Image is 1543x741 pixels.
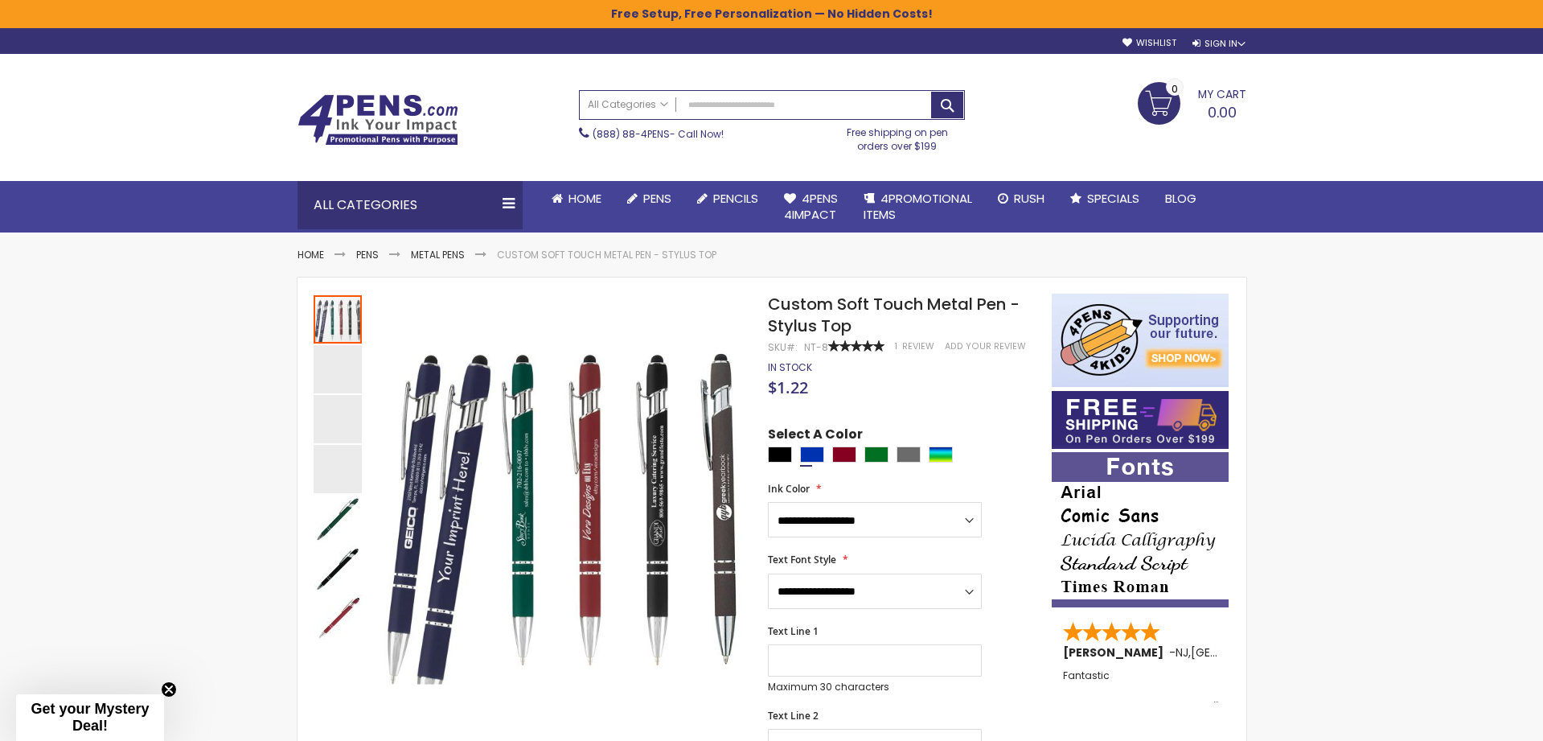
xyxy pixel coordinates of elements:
[1052,391,1229,449] img: Free shipping on orders over $199
[1138,82,1246,122] a: 0.00 0
[1192,38,1245,50] div: Sign In
[684,181,771,216] a: Pencils
[768,447,792,463] div: Black
[298,181,523,229] div: All Categories
[1063,670,1219,705] div: Fantastic
[851,181,985,233] a: 4PROMOTIONALITEMS
[298,248,324,261] a: Home
[314,495,362,543] img: Custom Soft Touch Metal Pen - Stylus Top
[580,91,676,117] a: All Categories
[497,249,716,261] li: Custom Soft Touch Metal Pen - Stylus Top
[828,340,884,352] div: 100%
[588,98,668,111] span: All Categories
[768,293,1020,337] span: Custom Soft Touch Metal Pen - Stylus Top
[800,447,824,463] div: Blue
[314,294,363,344] div: Custom Soft Touch Metal Pen - Stylus Top
[643,190,671,207] span: Pens
[864,190,972,223] span: 4PROMOTIONAL ITEMS
[1172,81,1178,97] span: 0
[314,543,363,593] div: Custom Soft Touch Metal Pen - Stylus Top
[1191,644,1309,661] span: [GEOGRAPHIC_DATA]
[593,127,670,141] a: (888) 88-4PENS
[314,393,363,443] div: Custom Soft Touch Metal Pen - Stylus Top
[864,447,888,463] div: Green
[768,681,982,694] p: Maximum 30 characters
[1057,181,1152,216] a: Specials
[771,181,851,233] a: 4Pens4impact
[768,426,863,447] span: Select A Color
[1014,190,1044,207] span: Rush
[713,190,758,207] span: Pencils
[314,595,362,643] img: Custom Soft Touch Metal Pen - Stylus Top
[768,553,836,566] span: Text Font Style
[356,248,379,261] a: Pens
[314,443,363,493] div: Custom Soft Touch Metal Pen - Stylus Top
[830,120,965,152] div: Free shipping on pen orders over $199
[593,127,724,141] span: - Call Now!
[314,593,362,643] div: Custom Soft Touch Metal Pen - Stylus Top
[1152,181,1209,216] a: Blog
[161,681,177,698] button: Close teaser
[314,493,363,543] div: Custom Soft Touch Metal Pen - Stylus Top
[1087,190,1139,207] span: Specials
[832,447,856,463] div: Burgundy
[568,190,601,207] span: Home
[31,701,149,734] span: Get your Mystery Deal!
[804,341,828,354] div: NT-8
[768,361,812,374] div: Availability
[768,340,798,354] strong: SKU
[897,447,921,463] div: Grey
[1122,37,1176,49] a: Wishlist
[298,94,458,146] img: 4Pens Custom Pens and Promotional Products
[1052,452,1229,607] img: font-personalization-examples
[1165,190,1196,207] span: Blog
[945,340,1026,352] a: Add Your Review
[1063,644,1169,661] span: [PERSON_NAME]
[902,340,934,352] span: Review
[1176,644,1188,661] span: NJ
[768,482,810,496] span: Ink Color
[929,447,953,463] div: Assorted
[768,360,812,374] span: In stock
[314,545,362,593] img: Custom Soft Touch Metal Pen - Stylus Top
[1208,102,1237,122] span: 0.00
[768,624,819,638] span: Text Line 1
[768,709,819,722] span: Text Line 2
[380,317,747,685] img: Custom Soft Touch Metal Pen - Stylus Top
[1052,294,1229,387] img: 4pens 4 kids
[985,181,1057,216] a: Rush
[411,248,465,261] a: Metal Pens
[16,694,164,741] div: Get your Mystery Deal!Close teaser
[614,181,684,216] a: Pens
[768,377,808,398] span: $1.22
[784,190,838,223] span: 4Pens 4impact
[539,181,614,216] a: Home
[1169,644,1309,661] span: - ,
[895,340,937,352] a: 1 Review
[314,344,363,393] div: Custom Soft Touch Metal Pen - Stylus Top
[895,340,897,352] span: 1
